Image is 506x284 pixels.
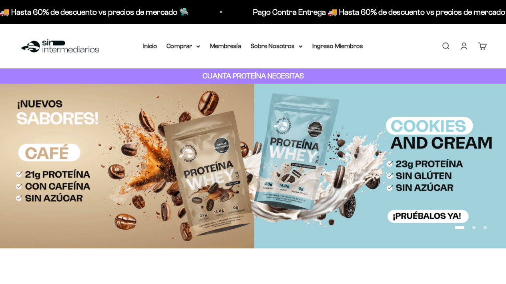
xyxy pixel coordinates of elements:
[143,42,157,49] a: Inicio
[167,41,200,51] summary: Comprar
[210,42,241,49] a: Membresía
[312,42,363,49] a: Ingreso Miembros
[203,72,304,80] strong: CUANTA PROTEÍNA NECESITAS
[251,41,303,51] summary: Sobre Nosotros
